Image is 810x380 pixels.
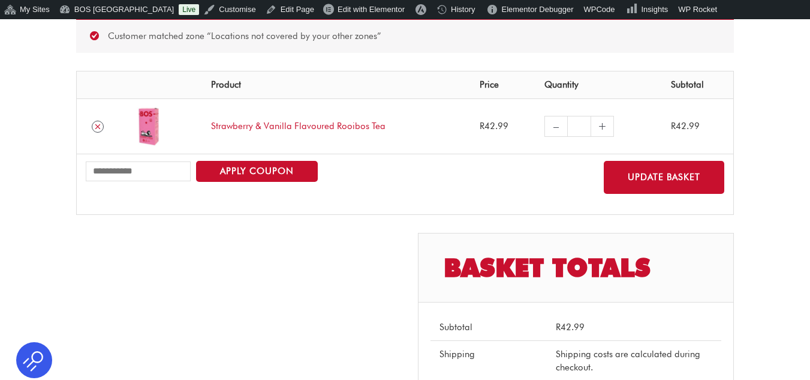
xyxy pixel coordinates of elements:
span: R [556,322,561,333]
div: Customer matched zone “Locations not covered by your other zones” [76,18,734,53]
span: R [671,121,676,131]
th: Quantity [535,71,662,99]
h2: Basket totals [418,234,733,302]
img: strawberry & vanilla flavoured rooibos tea [128,106,170,148]
span: Insights [642,5,669,14]
bdi: 42.99 [556,322,585,333]
th: Subtotal [430,315,547,341]
button: Update basket [604,161,724,194]
a: Strawberry & Vanilla Flavoured Rooibos Tea [211,121,386,131]
bdi: 42.99 [671,121,700,131]
th: Price [471,71,536,99]
bdi: 42.99 [480,121,508,131]
a: + [591,116,614,137]
button: Apply coupon [196,161,318,182]
span: R [480,121,484,131]
th: Product [202,71,471,99]
a: – [544,116,567,137]
th: Subtotal [662,71,733,99]
a: Live [179,4,199,15]
span: Edit with Elementor [338,5,405,14]
span: Shipping costs are calculated during checkout. [556,349,700,373]
input: Product quantity [567,116,591,137]
a: Remove Strawberry & Vanilla Flavoured Rooibos Tea from cart [92,121,104,133]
